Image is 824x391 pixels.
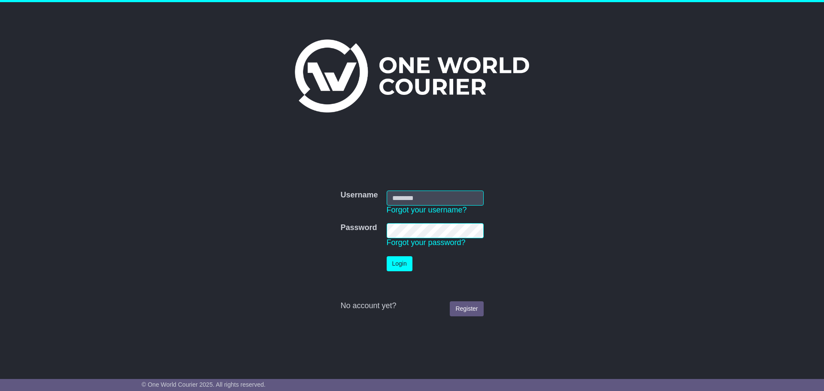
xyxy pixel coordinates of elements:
a: Forgot your password? [387,238,466,247]
img: One World [295,39,529,112]
label: Password [340,223,377,233]
a: Register [450,301,483,316]
div: No account yet? [340,301,483,311]
span: © One World Courier 2025. All rights reserved. [142,381,266,388]
button: Login [387,256,412,271]
a: Forgot your username? [387,206,467,214]
label: Username [340,191,378,200]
